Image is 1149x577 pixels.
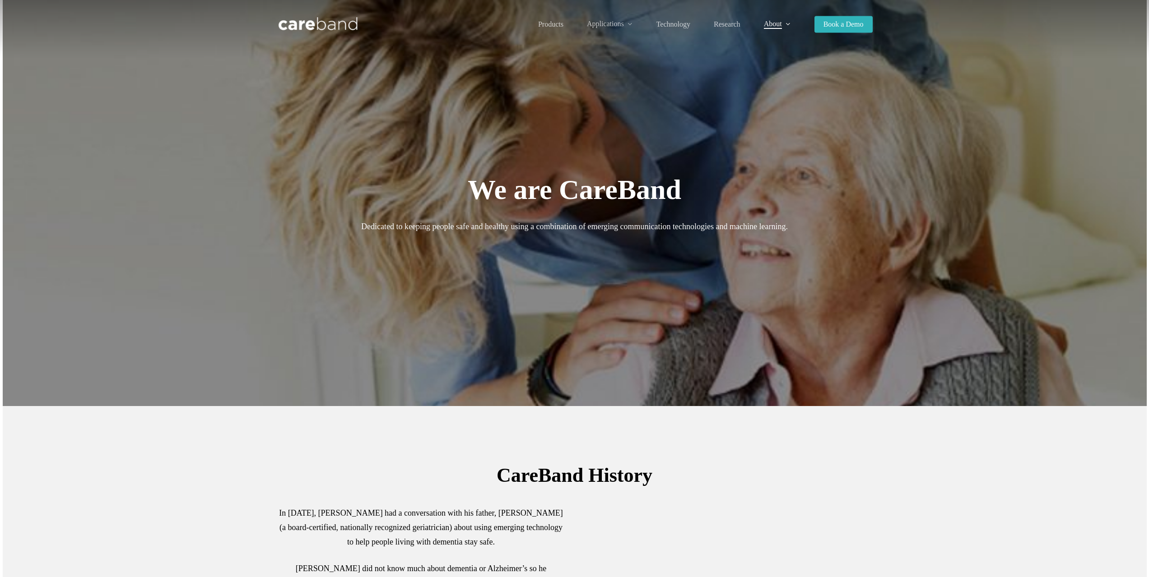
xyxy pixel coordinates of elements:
[764,20,791,28] a: About
[538,20,563,28] span: Products
[656,21,690,28] a: Technology
[497,464,652,486] span: CareBand History
[714,21,740,28] a: Research
[714,20,740,28] span: Research
[656,20,690,28] span: Technology
[764,20,782,28] span: About
[277,172,873,207] h1: We are CareBand
[538,21,563,28] a: Products
[277,506,566,561] p: In [DATE], [PERSON_NAME] had a conversation with his father, [PERSON_NAME] (a board-certified, na...
[814,21,873,28] a: Book a Demo
[587,20,624,28] span: Applications
[277,219,873,234] p: Dedicated to keeping people safe and healthy using a combination of emerging communication techno...
[587,20,633,28] a: Applications
[823,20,864,28] span: Book a Demo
